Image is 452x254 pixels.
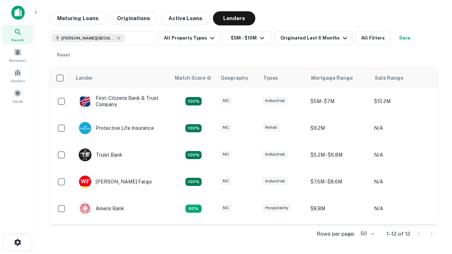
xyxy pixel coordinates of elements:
[221,74,248,82] div: Geography
[2,46,33,65] a: Borrowers
[82,151,89,159] p: T B
[262,150,288,158] div: Industrial
[175,74,212,82] div: Capitalize uses an advanced AI algorithm to match your search with the best lender. The match sco...
[262,97,288,105] div: Industrial
[307,195,370,222] td: $8.8M
[213,11,255,25] button: Lenders
[263,74,278,82] div: Types
[370,141,434,168] td: N/A
[370,88,434,115] td: $10.2M
[307,141,370,168] td: $5.2M - $6.8M
[370,195,434,222] td: N/A
[220,177,232,185] div: NC
[11,78,25,84] span: Contacts
[355,31,391,45] button: All Filters
[307,222,370,249] td: $9.2M
[185,151,202,159] div: Matching Properties: 3, hasApolloMatch: undefined
[370,168,434,195] td: N/A
[275,31,352,45] button: Originated Last 6 Months
[262,204,291,212] div: Hospitality
[2,66,33,85] a: Contacts
[79,95,91,107] img: picture
[358,229,375,239] div: 50
[175,74,210,82] h6: Match Score
[79,202,124,215] div: Ameris Bank
[393,31,416,45] button: Save your search to get updates of matches that match your search criteria.
[311,74,353,82] div: Mortgage Range
[220,150,232,158] div: NC
[375,74,403,82] div: Sale Range
[185,97,202,105] div: Matching Properties: 2, hasApolloMatch: undefined
[222,31,272,45] button: $5M - $10M
[2,86,33,105] a: Saved
[79,176,91,188] img: picture
[262,177,288,185] div: Industrial
[79,122,91,134] img: picture
[76,74,93,82] div: Lender
[370,68,434,88] th: Sale Range
[79,95,163,108] div: First-citizens Bank & Trust Company
[79,202,91,214] img: picture
[370,115,434,141] td: N/A
[171,68,216,88] th: Capitalize uses an advanced AI algorithm to match your search with the best lender. The match sco...
[220,204,232,212] div: NC
[49,11,106,25] button: Maturing Loans
[52,48,75,62] button: Reset
[79,122,154,134] div: Protective Life Insurance
[259,68,307,88] th: Types
[307,115,370,141] td: $9.2M
[220,123,232,132] div: NC
[417,198,452,231] iframe: Chat Widget
[216,68,259,88] th: Geography
[2,25,33,44] a: Search
[61,35,114,41] span: [PERSON_NAME][GEOGRAPHIC_DATA], [GEOGRAPHIC_DATA]
[11,37,24,43] span: Search
[307,88,370,115] td: $5M - $7M
[370,222,434,249] td: N/A
[9,58,26,63] span: Borrowers
[161,11,210,25] button: Active Loans
[79,175,152,188] div: [PERSON_NAME] Fargo
[79,149,123,161] div: Truist Bank
[262,123,280,132] div: Retail
[72,68,171,88] th: Lender
[280,34,349,42] div: Originated Last 6 Months
[158,31,220,45] button: All Property Types
[11,6,25,20] img: capitalize-icon.png
[185,205,202,213] div: Matching Properties: 1, hasApolloMatch: undefined
[307,68,370,88] th: Mortgage Range
[307,168,370,195] td: $7.5M - $8.6M
[185,124,202,133] div: Matching Properties: 2, hasApolloMatch: undefined
[185,178,202,186] div: Matching Properties: 2, hasApolloMatch: undefined
[13,98,23,104] span: Saved
[220,97,232,105] div: NC
[109,11,158,25] button: Originations
[387,230,410,238] p: 1–12 of 12
[317,230,355,238] p: Rows per page:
